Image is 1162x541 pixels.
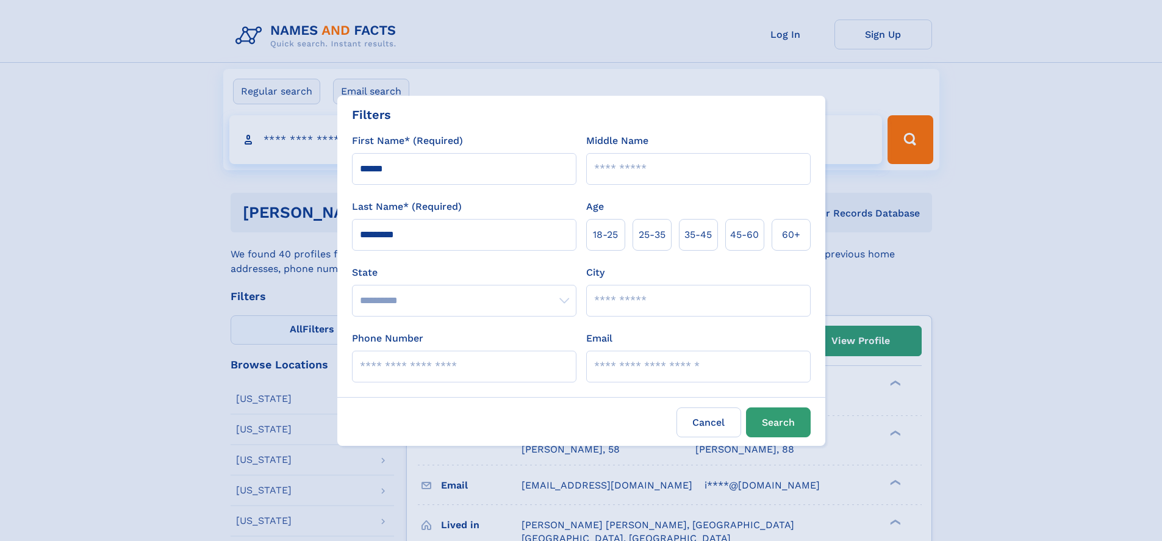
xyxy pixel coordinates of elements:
label: Email [586,331,612,346]
label: Last Name* (Required) [352,199,462,214]
label: Phone Number [352,331,423,346]
div: Filters [352,106,391,124]
span: 60+ [782,228,800,242]
label: First Name* (Required) [352,134,463,148]
span: 18‑25 [593,228,618,242]
span: 25‑35 [639,228,665,242]
label: City [586,265,604,280]
label: Middle Name [586,134,648,148]
label: Cancel [676,407,741,437]
span: 35‑45 [684,228,712,242]
label: State [352,265,576,280]
span: 45‑60 [730,228,759,242]
label: Age [586,199,604,214]
button: Search [746,407,811,437]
